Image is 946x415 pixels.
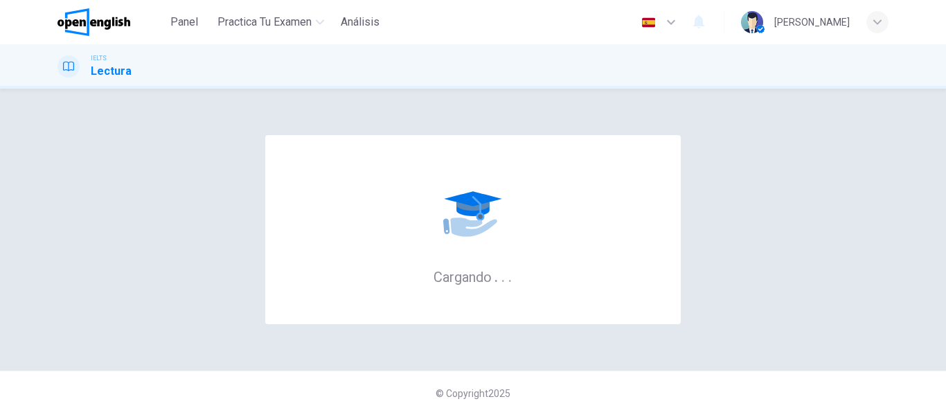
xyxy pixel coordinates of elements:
[341,14,380,30] span: Análisis
[501,264,506,287] h6: .
[508,264,512,287] h6: .
[335,10,385,35] button: Análisis
[217,14,312,30] span: Practica tu examen
[436,388,510,399] span: © Copyright 2025
[170,14,198,30] span: Panel
[91,53,107,63] span: IELTS
[434,267,512,285] h6: Cargando
[494,264,499,287] h6: .
[774,14,850,30] div: [PERSON_NAME]
[91,63,132,80] h1: Lectura
[57,8,130,36] img: OpenEnglish logo
[212,10,330,35] button: Practica tu examen
[162,10,206,35] button: Panel
[741,11,763,33] img: Profile picture
[57,8,162,36] a: OpenEnglish logo
[640,17,657,28] img: es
